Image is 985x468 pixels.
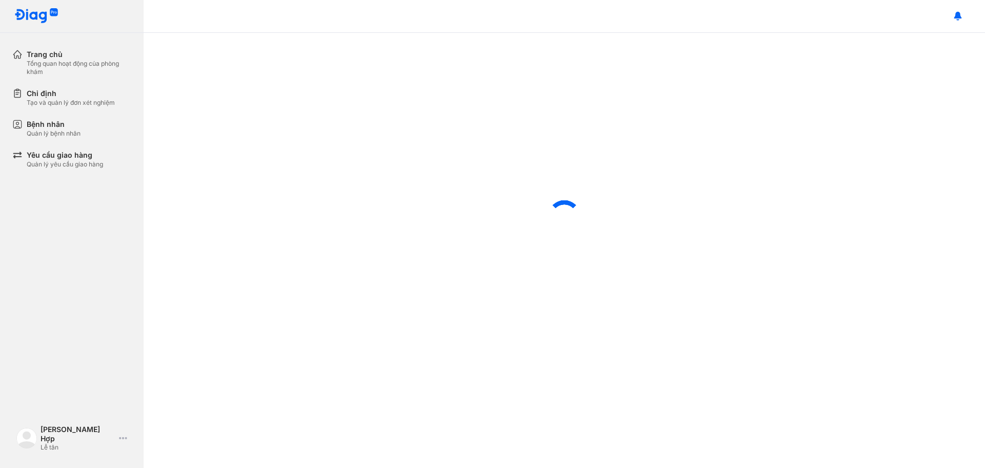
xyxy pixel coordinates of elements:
[27,160,103,169] div: Quản lý yêu cầu giao hàng
[27,88,115,99] div: Chỉ định
[41,425,115,443] div: [PERSON_NAME] Hợp
[14,8,58,24] img: logo
[27,129,81,138] div: Quản lý bệnh nhân
[27,49,131,60] div: Trang chủ
[27,60,131,76] div: Tổng quan hoạt động của phòng khám
[16,428,37,448] img: logo
[27,150,103,160] div: Yêu cầu giao hàng
[27,119,81,129] div: Bệnh nhân
[27,99,115,107] div: Tạo và quản lý đơn xét nghiệm
[41,443,115,452] div: Lễ tân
